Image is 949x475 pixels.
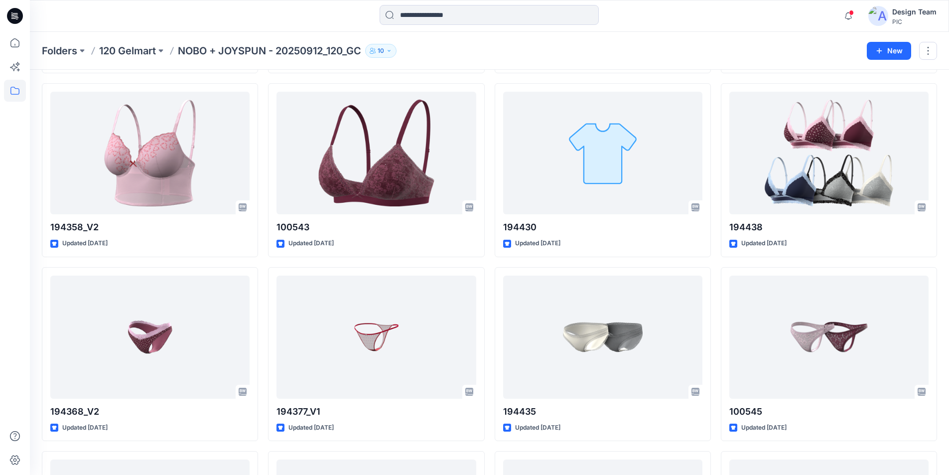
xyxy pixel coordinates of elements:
[741,238,787,249] p: Updated [DATE]
[867,42,911,60] button: New
[62,238,108,249] p: Updated [DATE]
[892,6,937,18] div: Design Team
[50,220,250,234] p: 194358_V2
[503,220,702,234] p: 194430
[276,276,476,399] a: 194377_V1
[62,423,108,433] p: Updated [DATE]
[365,44,397,58] button: 10
[42,44,77,58] a: Folders
[515,423,560,433] p: Updated [DATE]
[288,423,334,433] p: Updated [DATE]
[50,92,250,215] a: 194358_V2
[868,6,888,26] img: avatar
[178,44,361,58] p: NOBO + JOYSPUN - 20250912_120_GC
[50,276,250,399] a: 194368_V2
[503,276,702,399] a: 194435
[729,92,929,215] a: 194438
[503,405,702,419] p: 194435
[99,44,156,58] a: 120 Gelmart
[729,405,929,419] p: 100545
[276,220,476,234] p: 100543
[892,18,937,25] div: PIC
[50,405,250,419] p: 194368_V2
[378,45,384,56] p: 10
[503,92,702,215] a: 194430
[288,238,334,249] p: Updated [DATE]
[276,92,476,215] a: 100543
[515,238,560,249] p: Updated [DATE]
[729,276,929,399] a: 100545
[276,405,476,419] p: 194377_V1
[729,220,929,234] p: 194438
[741,423,787,433] p: Updated [DATE]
